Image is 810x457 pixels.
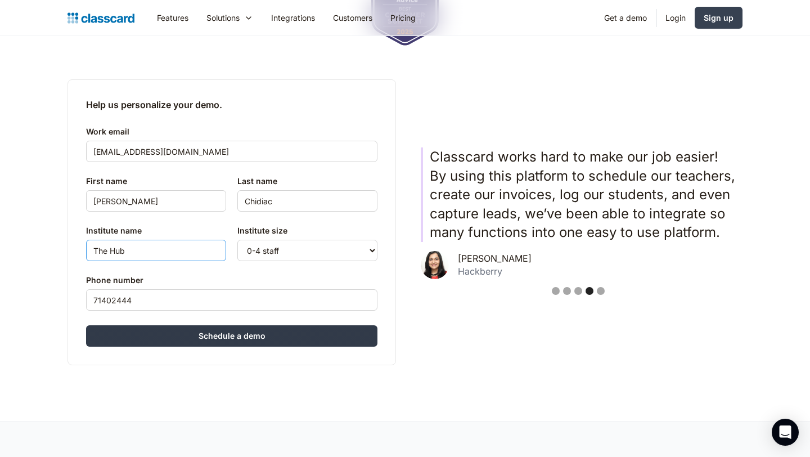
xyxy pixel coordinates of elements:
[595,5,656,30] a: Get a demo
[237,224,377,238] label: Institute size
[772,419,799,446] div: Open Intercom Messenger
[67,10,134,26] a: home
[237,190,377,212] input: eg. Stark
[86,289,377,311] input: Please prefix country code
[86,125,377,138] label: Work email
[324,5,381,30] a: Customers
[206,12,240,24] div: Solutions
[86,120,377,347] form: Contact Form
[574,287,582,295] div: Show slide 3 of 5
[458,266,532,277] div: Hackberry
[86,224,226,238] label: Institute name
[86,325,377,347] input: Schedule a demo
[552,287,560,295] div: Show slide 1 of 5
[421,147,736,297] div: 4 of 5
[86,174,226,188] label: First name
[86,240,226,261] input: eg. Stark Industries
[86,141,377,162] input: eg. tony@starkindustries.com
[86,98,377,111] h2: Help us personalize your demo.
[414,141,742,304] div: carousel
[197,5,262,30] div: Solutions
[704,12,733,24] div: Sign up
[148,5,197,30] a: Features
[381,5,425,30] a: Pricing
[656,5,695,30] a: Login
[563,287,571,295] div: Show slide 2 of 5
[262,5,324,30] a: Integrations
[597,287,605,295] div: Show slide 5 of 5
[458,253,532,264] div: [PERSON_NAME]
[586,287,593,295] div: Show slide 4 of 5
[695,7,742,29] a: Sign up
[86,274,377,287] label: Phone number
[430,147,736,242] p: Classcard works hard to make our job easier! By using this platform to schedule our teachers, cre...
[237,174,377,188] label: Last name
[86,190,226,212] input: eg. Tony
